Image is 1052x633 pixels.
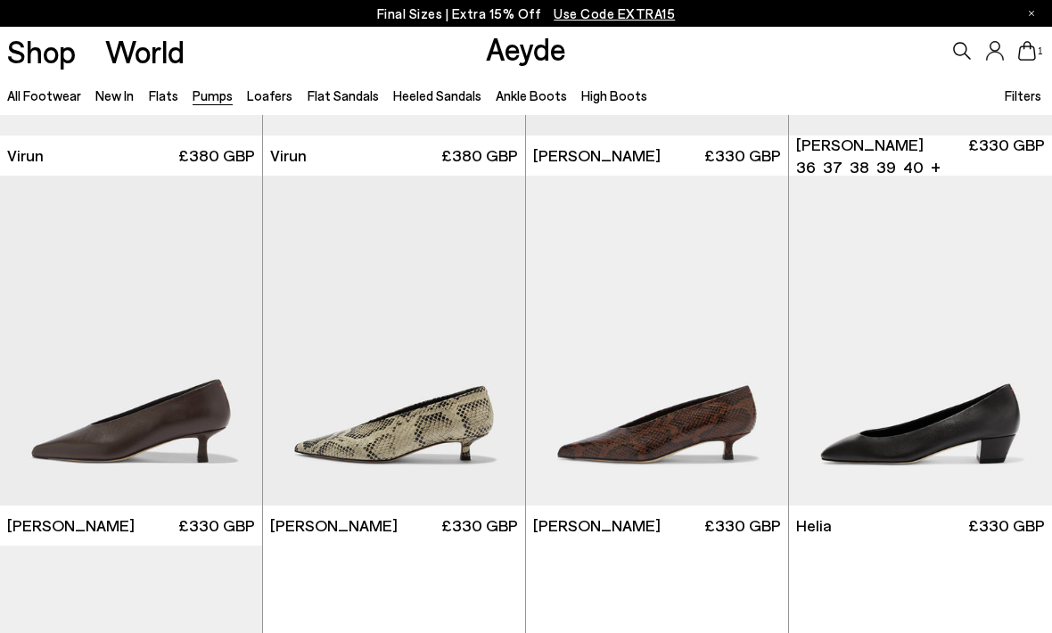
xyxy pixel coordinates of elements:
[823,156,842,178] li: 37
[704,144,781,167] span: £330 GBP
[850,156,869,178] li: 38
[263,506,525,546] a: [PERSON_NAME] £330 GBP
[178,514,255,537] span: £330 GBP
[1018,41,1036,61] a: 1
[7,87,81,103] a: All Footwear
[7,514,135,537] span: [PERSON_NAME]
[968,134,1045,178] span: £330 GBP
[7,144,44,167] span: Virun
[247,87,292,103] a: Loafers
[95,87,134,103] a: New In
[270,144,307,167] span: Virun
[789,176,1052,506] img: Helia Low-Cut Pumps
[968,514,1045,537] span: £330 GBP
[581,87,647,103] a: High Boots
[149,87,178,103] a: Flats
[1036,46,1045,56] span: 1
[931,154,941,178] li: +
[796,156,918,178] ul: variant
[704,514,781,537] span: £330 GBP
[308,87,379,103] a: Flat Sandals
[496,87,567,103] a: Ankle Boots
[441,514,518,537] span: £330 GBP
[526,506,788,546] a: [PERSON_NAME] £330 GBP
[7,36,76,67] a: Shop
[1005,87,1041,103] span: Filters
[533,144,661,167] span: [PERSON_NAME]
[876,156,896,178] li: 39
[486,29,566,67] a: Aeyde
[105,36,185,67] a: World
[554,5,675,21] span: Navigate to /collections/ss25-final-sizes
[178,144,255,167] span: £380 GBP
[263,176,525,506] img: Clara Pointed-Toe Pumps
[533,514,661,537] span: [PERSON_NAME]
[789,136,1052,176] a: [PERSON_NAME] 36 37 38 39 40 + £330 GBP
[393,87,481,103] a: Heeled Sandals
[796,514,832,537] span: Helia
[193,87,233,103] a: Pumps
[796,156,816,178] li: 36
[263,136,525,176] a: Virun £380 GBP
[903,156,924,178] li: 40
[270,514,398,537] span: [PERSON_NAME]
[441,144,518,167] span: £380 GBP
[526,136,788,176] a: [PERSON_NAME] £330 GBP
[796,134,924,156] span: [PERSON_NAME]
[377,3,676,25] p: Final Sizes | Extra 15% Off
[526,176,788,506] img: Clara Pointed-Toe Pumps
[789,506,1052,546] a: Helia £330 GBP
